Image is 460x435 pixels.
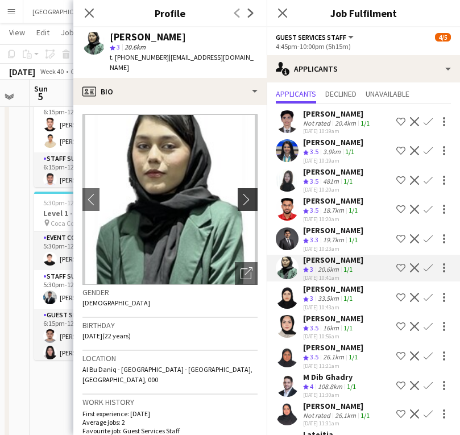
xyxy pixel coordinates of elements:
app-skills-label: 1/1 [343,265,353,274]
span: 4/5 [435,33,451,42]
span: 3 [310,294,313,303]
span: 3.5 [310,177,318,185]
div: 4:45pm-10:00pm (5h15m) [276,42,451,51]
app-skills-label: 1/1 [343,177,353,185]
div: 26.1km [333,411,358,420]
div: [DATE] 11:21am [303,362,363,370]
app-skills-label: 1/1 [343,294,353,303]
span: 20.6km [122,43,148,51]
app-skills-label: 1/1 [360,411,370,420]
div: [PERSON_NAME] [110,32,186,42]
span: 5 [32,90,48,103]
app-skills-label: 1/1 [349,353,358,361]
div: [DATE] 10:20am [303,216,363,223]
span: View [9,27,25,38]
div: [PERSON_NAME] [303,167,363,177]
h3: Level 1 - Subh [34,208,161,218]
div: [PERSON_NAME] [303,401,372,411]
div: [DATE] 10:20am [303,186,363,193]
h3: Job Fulfilment [267,6,460,20]
div: 20.6km [316,265,341,275]
span: Guest Services Staff [276,33,346,42]
div: [DATE] 11:31am [303,420,372,427]
app-skills-label: 1/1 [349,206,358,214]
div: [PERSON_NAME] [303,225,363,235]
div: [PERSON_NAME] [303,255,363,265]
span: Sun [34,84,48,94]
div: [DATE] 10:19am [303,157,363,164]
span: 5:30pm-12:45am (7h15m) (Mon) [43,198,130,207]
span: 3.3 [310,235,318,244]
span: Week 40 [38,67,66,76]
div: [DATE] [9,66,35,77]
button: Guest Services Staff [276,33,355,42]
div: [PERSON_NAME] [303,313,363,324]
span: 3.5 [310,147,318,156]
span: Declined [325,90,357,98]
div: [DATE] 10:23am [303,245,363,252]
p: First experience: [DATE] [82,409,258,418]
app-skills-label: 1/1 [347,382,356,391]
span: Edit [36,27,49,38]
div: 26.1km [321,353,346,362]
p: Favourite job: Guest Services Staff [82,426,258,435]
span: 3.5 [310,206,318,214]
span: Applicants [276,90,316,98]
span: 3 [310,265,313,274]
div: 33.5km [316,294,341,304]
div: Bio [73,78,267,105]
div: 3.9km [321,147,343,157]
div: [DATE] 10:43am [303,304,363,311]
div: [PERSON_NAME] [303,196,363,206]
span: 3.5 [310,324,318,332]
div: 16km [321,324,341,333]
p: Average jobs: 2 [82,418,258,426]
div: 19.7km [321,235,346,245]
span: 4 [310,382,313,391]
span: [DATE] (22 years) [82,332,131,340]
h3: Location [82,353,258,363]
app-card-role: Guest Services Staff2/26:15pm-12:30am (6h15m)[PERSON_NAME][PERSON_NAME] [34,97,161,152]
div: GTS [71,67,82,76]
button: [GEOGRAPHIC_DATA] [23,1,105,23]
span: | [EMAIL_ADDRESS][DOMAIN_NAME] [110,53,254,72]
app-card-role: Event Correspondent1/15:30pm-12:45am (7h15m)[PERSON_NAME] [34,231,161,270]
div: 481m [321,177,341,187]
span: Al Bu Daniq - [GEOGRAPHIC_DATA] - [GEOGRAPHIC_DATA], [GEOGRAPHIC_DATA], 000 [82,365,252,384]
span: Coca Cola Arena - Entrance F [51,219,133,227]
span: Unavailable [366,90,409,98]
div: [PERSON_NAME] [303,137,363,147]
app-skills-label: 1/1 [360,119,370,127]
div: [DATE] 10:56am [303,333,363,340]
app-card-role: Staff Supervisor2/26:15pm-12:45am (6h30m)[PERSON_NAME] [34,152,161,208]
app-skills-label: 1/1 [343,324,353,332]
div: [DATE] 11:30am [303,391,358,399]
div: [PERSON_NAME] [303,109,372,119]
div: [PERSON_NAME] [303,284,363,294]
span: t. [PHONE_NUMBER] [110,53,169,61]
span: 3.5 [310,353,318,361]
div: Open photos pop-in [235,262,258,285]
div: Not rated [303,119,333,127]
h3: Birthday [82,320,258,330]
div: Not rated [303,411,333,420]
span: Jobs [61,27,78,38]
img: Crew avatar or photo [82,114,258,285]
div: [DATE] 10:41am [303,274,363,281]
span: 3 [117,43,120,51]
div: 18.7km [321,206,346,216]
div: Applicants [267,55,460,82]
span: [DEMOGRAPHIC_DATA] [82,299,150,307]
div: [PERSON_NAME] [303,342,363,353]
div: [DATE] 10:19am [303,127,372,135]
h3: Profile [73,6,267,20]
app-job-card: 5:30pm-12:45am (7h15m) (Mon)14/14Level 1 - Subh Coca Cola Arena - Entrance F4 RolesEvent Correspo... [34,192,161,360]
div: 20.4km [333,119,358,127]
h3: Work history [82,397,258,407]
a: Edit [32,25,54,40]
a: Jobs [56,25,82,40]
h3: Gender [82,287,258,297]
app-card-role: Staff Supervisor1/15:30pm-12:45am (7h15m)[PERSON_NAME] [34,270,161,309]
div: 108.8km [316,382,345,392]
